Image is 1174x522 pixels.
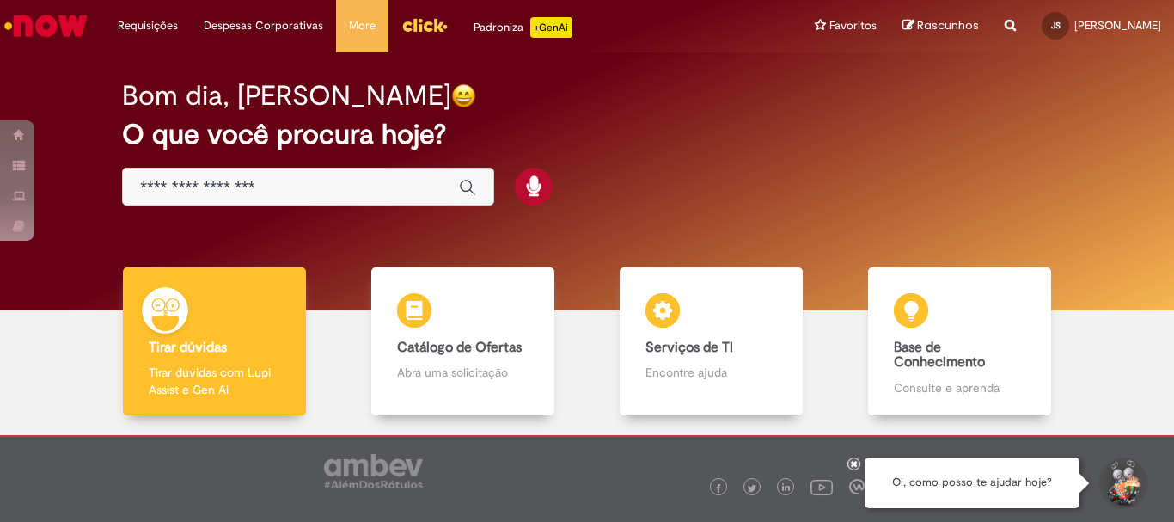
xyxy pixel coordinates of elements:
[122,81,451,111] h2: Bom dia, [PERSON_NAME]
[917,17,979,34] span: Rascunhos
[645,339,733,356] b: Serviços de TI
[849,479,865,494] img: logo_footer_workplace.png
[90,267,339,416] a: Tirar dúvidas Tirar dúvidas com Lupi Assist e Gen Ai
[1097,458,1148,509] button: Iniciar Conversa de Suporte
[401,12,448,38] img: click_logo_yellow_360x200.png
[782,483,791,494] img: logo_footer_linkedin.png
[349,17,376,34] span: More
[149,364,279,398] p: Tirar dúvidas com Lupi Assist e Gen Ai
[118,17,178,34] span: Requisições
[902,18,979,34] a: Rascunhos
[149,339,227,356] b: Tirar dúvidas
[810,476,833,498] img: logo_footer_youtube.png
[865,458,1079,508] div: Oi, como posso te ajudar hoje?
[339,267,587,416] a: Catálogo de Ofertas Abra uma solicitação
[894,379,1024,396] p: Consulte e aprenda
[324,454,423,488] img: logo_footer_ambev_rotulo_gray.png
[451,83,476,108] img: happy-face.png
[1074,18,1161,33] span: [PERSON_NAME]
[474,17,572,38] div: Padroniza
[714,484,723,493] img: logo_footer_facebook.png
[894,339,985,372] b: Base de Conhecimento
[835,267,1084,416] a: Base de Conhecimento Consulte e aprenda
[2,9,90,43] img: ServiceNow
[122,120,1052,150] h2: O que você procura hoje?
[829,17,877,34] span: Favoritos
[1051,20,1061,31] span: JS
[530,17,572,38] p: +GenAi
[748,484,756,493] img: logo_footer_twitter.png
[397,339,522,356] b: Catálogo de Ofertas
[645,364,776,381] p: Encontre ajuda
[204,17,323,34] span: Despesas Corporativas
[587,267,835,416] a: Serviços de TI Encontre ajuda
[397,364,528,381] p: Abra uma solicitação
